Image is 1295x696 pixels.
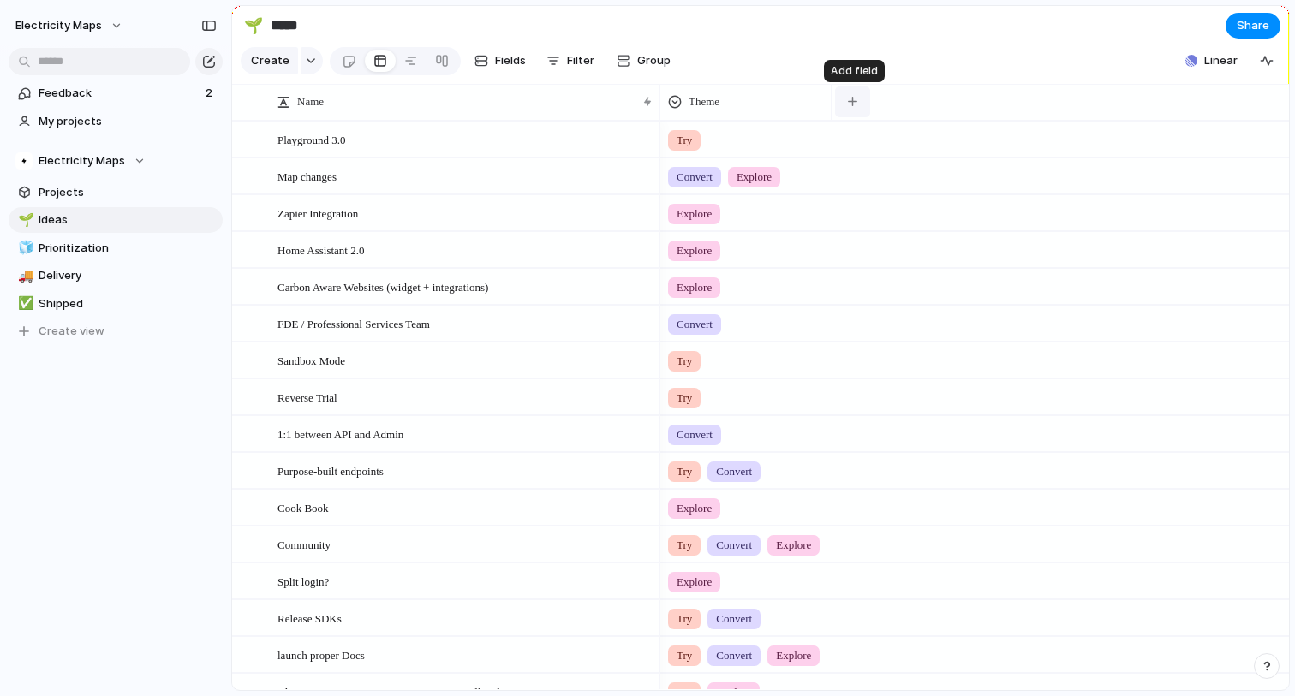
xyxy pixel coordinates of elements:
[251,52,289,69] span: Create
[9,148,223,174] button: Electricity Maps
[8,12,132,39] button: Electricity Maps
[9,291,223,317] a: ✅Shipped
[277,534,331,554] span: Community
[716,647,752,664] span: Convert
[677,316,713,333] span: Convert
[39,113,217,130] span: My projects
[277,497,329,517] span: Cook Book
[39,211,217,229] span: Ideas
[39,85,200,102] span: Feedback
[716,463,752,480] span: Convert
[677,463,692,480] span: Try
[677,426,713,443] span: Convert
[277,350,345,370] span: Sandbox Mode
[677,169,713,186] span: Convert
[1237,17,1269,34] span: Share
[244,14,263,37] div: 🌱
[9,207,223,233] a: 🌱Ideas
[277,571,329,591] span: Split login?
[39,323,104,340] span: Create view
[689,93,719,110] span: Theme
[677,610,692,628] span: Try
[277,203,358,223] span: Zapier Integration
[608,47,679,74] button: Group
[9,235,223,261] a: 🧊Prioritization
[716,610,752,628] span: Convert
[677,353,692,370] span: Try
[468,47,533,74] button: Fields
[240,12,267,39] button: 🌱
[297,93,324,110] span: Name
[18,238,30,258] div: 🧊
[677,537,692,554] span: Try
[1226,13,1280,39] button: Share
[39,267,217,284] span: Delivery
[567,52,594,69] span: Filter
[277,608,342,628] span: Release SDKs
[637,52,671,69] span: Group
[206,85,216,102] span: 2
[9,109,223,134] a: My projects
[277,166,337,186] span: Map changes
[15,240,33,257] button: 🧊
[9,263,223,289] a: 🚚Delivery
[277,645,365,664] span: launch proper Docs
[9,318,223,344] button: Create view
[39,295,217,312] span: Shipped
[1204,52,1238,69] span: Linear
[677,500,712,517] span: Explore
[677,132,692,149] span: Try
[776,647,811,664] span: Explore
[716,537,752,554] span: Convert
[277,240,364,259] span: Home Assistant 2.0
[39,240,217,257] span: Prioritization
[277,461,384,480] span: Purpose-built endpoints
[824,60,885,82] div: Add field
[677,390,692,407] span: Try
[677,647,692,664] span: Try
[9,80,223,106] a: Feedback2
[18,211,30,230] div: 🌱
[277,313,430,333] span: FDE / Professional Services Team
[277,424,403,443] span: 1:1 between API and Admin
[1179,48,1244,74] button: Linear
[39,152,125,170] span: Electricity Maps
[540,47,601,74] button: Filter
[241,47,298,74] button: Create
[495,52,526,69] span: Fields
[677,574,712,591] span: Explore
[15,267,33,284] button: 🚚
[677,242,712,259] span: Explore
[15,211,33,229] button: 🌱
[18,294,30,313] div: ✅
[737,169,772,186] span: Explore
[15,17,102,34] span: Electricity Maps
[677,205,712,223] span: Explore
[677,279,712,296] span: Explore
[9,180,223,205] a: Projects
[776,537,811,554] span: Explore
[39,184,217,201] span: Projects
[15,295,33,312] button: ✅
[277,129,345,149] span: Playground 3.0
[277,277,488,296] span: Carbon Aware Websites (widget + integrations)
[18,266,30,286] div: 🚚
[277,387,337,407] span: Reverse Trial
